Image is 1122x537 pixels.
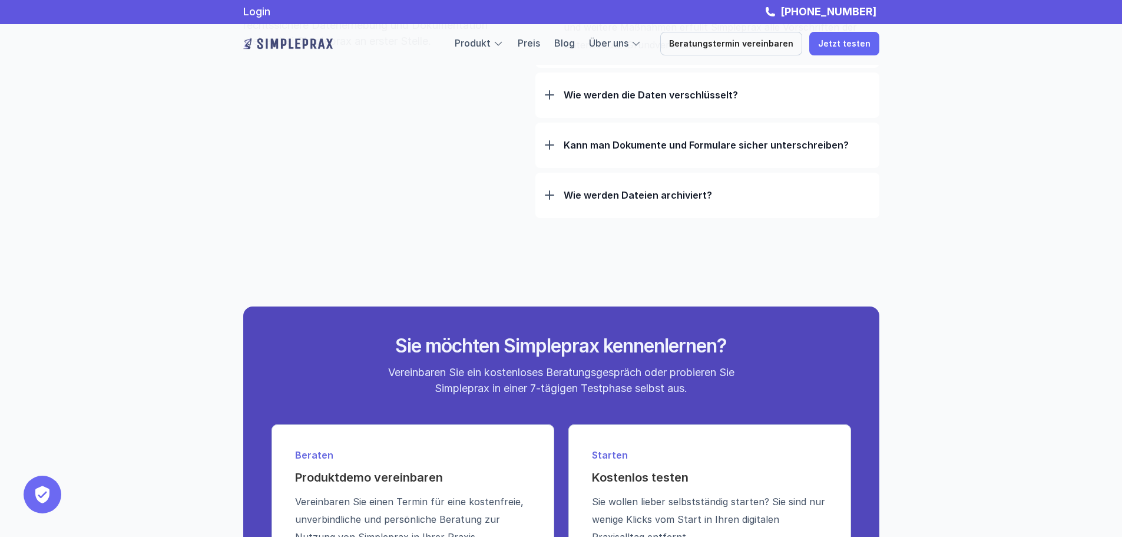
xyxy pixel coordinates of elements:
h2: Sie möchten Simpleprax kennenlernen? [340,335,782,357]
a: Login [243,5,270,18]
a: Preis [518,37,540,49]
p: Wie werden die Daten verschlüsselt? [564,89,870,101]
p: Vereinbaren Sie ein kostenloses Beratungsgespräch oder probieren Sie Simpleprax in einer 7-tägige... [377,364,745,396]
h4: Kostenlos testen [592,469,828,486]
p: Jetzt testen [818,39,871,49]
strong: [PHONE_NUMBER] [780,5,876,18]
a: Jetzt testen [809,32,879,55]
p: Wie werden Dateien archiviert? [564,189,870,201]
p: Beratungstermin vereinbaren [669,39,793,49]
a: [PHONE_NUMBER] [777,5,879,18]
a: Über uns [589,37,628,49]
p: Beraten [295,448,531,462]
p: Kann man Dokumente und Formulare sicher unterschreiben? [564,139,870,151]
h4: Produktdemo vereinbaren [295,469,531,486]
a: Blog [554,37,575,49]
p: Starten [592,448,828,462]
a: Produkt [455,37,491,49]
a: Beratungstermin vereinbaren [660,32,802,55]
